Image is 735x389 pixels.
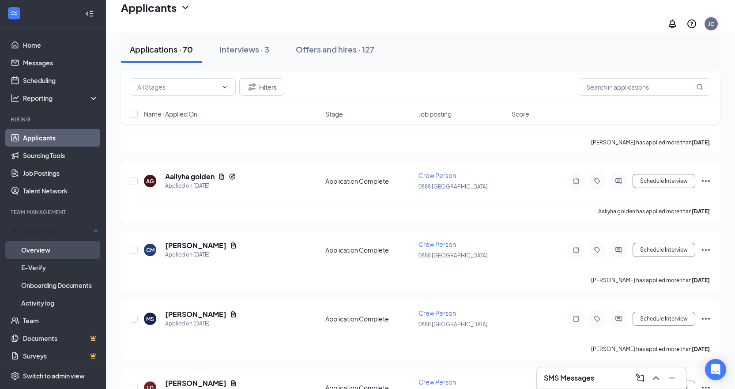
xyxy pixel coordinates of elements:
b: [DATE] [692,139,710,146]
svg: Tag [592,246,603,253]
svg: Filter [247,82,257,92]
p: [PERSON_NAME] has applied more than . [591,139,711,146]
svg: Document [230,380,237,387]
svg: Tag [592,178,603,185]
svg: Analysis [11,94,19,102]
div: Applied on [DATE] [165,181,236,190]
button: ComposeMessage [633,371,647,385]
div: Interviews · 3 [219,44,269,55]
button: Schedule Interview [633,243,695,257]
div: CM [146,246,155,254]
svg: Ellipses [701,313,711,324]
span: Stage [325,110,343,118]
svg: QuestionInfo [686,19,697,29]
button: Schedule Interview [633,174,695,188]
div: Applied on [DATE] [165,250,237,259]
a: Home [23,36,98,54]
a: Job Postings [23,164,98,182]
svg: Collapse [85,9,94,18]
div: Team Management [11,208,97,216]
span: Crew Person [418,378,456,386]
svg: ActiveChat [613,246,624,253]
span: Job posting [418,110,452,118]
span: Crew Person [418,171,456,179]
div: Switch to admin view [23,371,85,380]
svg: Reapply [229,173,236,180]
span: 0888 [GEOGRAPHIC_DATA] [418,252,488,259]
a: Onboarding Documents [21,276,98,294]
div: AG [146,178,154,185]
input: Search in applications [579,78,711,96]
svg: ActiveChat [613,315,624,322]
a: Team [23,312,98,329]
svg: ChevronUp [651,373,661,383]
a: Talent Network [23,182,98,200]
div: JC [708,20,714,28]
div: MS [146,315,154,323]
svg: Notifications [667,19,678,29]
span: Crew Person [418,240,456,248]
div: Applied on [DATE] [165,319,237,328]
b: [DATE] [692,277,710,283]
a: Sourcing Tools [23,147,98,164]
input: All Stages [137,82,218,92]
span: 0888 [GEOGRAPHIC_DATA] [418,321,488,328]
h5: [PERSON_NAME] [165,241,226,250]
button: ChevronUp [649,371,663,385]
svg: Note [571,315,581,322]
svg: Note [571,246,581,253]
a: DocumentsCrown [23,329,98,347]
span: Name · Applied On [144,110,197,118]
div: Offers and hires · 127 [296,44,374,55]
a: Messages [23,54,98,72]
svg: WorkstreamLogo [10,9,19,18]
svg: ComposeMessage [635,373,645,383]
svg: ChevronDown [180,2,191,13]
div: Applications · 70 [130,44,193,55]
span: Crew Person [418,309,456,317]
div: Reporting [23,94,99,102]
svg: Document [218,173,225,180]
a: Overview [21,241,98,259]
svg: Document [230,242,237,249]
a: E-Verify [21,259,98,276]
div: Application Complete [325,314,413,323]
button: Schedule Interview [633,312,695,326]
a: SurveysCrown [23,347,98,365]
b: [DATE] [692,346,710,352]
a: Applicants [23,129,98,147]
svg: ActiveChat [613,178,624,185]
a: Activity log [21,294,98,312]
a: Scheduling [23,72,98,89]
div: Onboarding [24,226,91,235]
svg: UserCheck [11,226,19,235]
svg: Settings [11,371,19,380]
svg: Ellipses [701,176,711,186]
p: [PERSON_NAME] has applied more than . [591,345,711,353]
h5: [PERSON_NAME] [165,378,226,388]
h5: Aaliyha golden [165,172,215,181]
div: Application Complete [325,177,413,185]
svg: Tag [592,315,603,322]
svg: Minimize [667,373,677,383]
div: Open Intercom Messenger [705,359,726,380]
svg: Note [571,178,581,185]
svg: Ellipses [701,245,711,255]
p: [PERSON_NAME] has applied more than . [591,276,711,284]
svg: MagnifyingGlass [696,83,703,91]
p: Aaliyha golden has applied more than . [598,208,711,215]
button: Minimize [665,371,679,385]
span: Score [512,110,529,118]
div: Hiring [11,116,97,123]
h5: [PERSON_NAME] [165,310,226,319]
svg: Document [230,311,237,318]
h3: SMS Messages [544,373,594,383]
span: 0888 [GEOGRAPHIC_DATA] [418,183,488,190]
b: [DATE] [692,208,710,215]
div: Application Complete [325,245,413,254]
button: Filter Filters [239,78,284,96]
svg: ChevronDown [221,83,228,91]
